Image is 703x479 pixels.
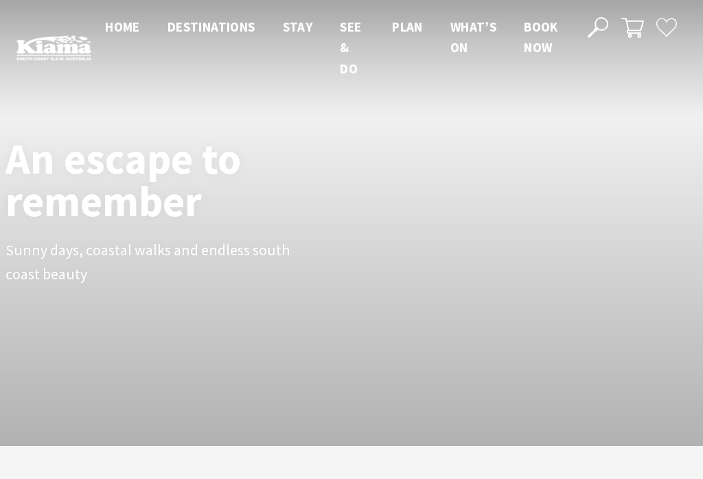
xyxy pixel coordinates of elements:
[524,19,558,56] span: Book now
[283,19,313,35] span: Stay
[450,19,496,56] span: What’s On
[91,16,572,79] nav: Main Menu
[5,137,383,222] h1: An escape to remember
[340,19,361,77] span: See & Do
[392,19,423,35] span: Plan
[5,239,314,287] p: Sunny days, coastal walks and endless south coast beauty
[105,19,140,35] span: Home
[16,35,91,61] img: Kiama Logo
[168,19,255,35] span: Destinations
